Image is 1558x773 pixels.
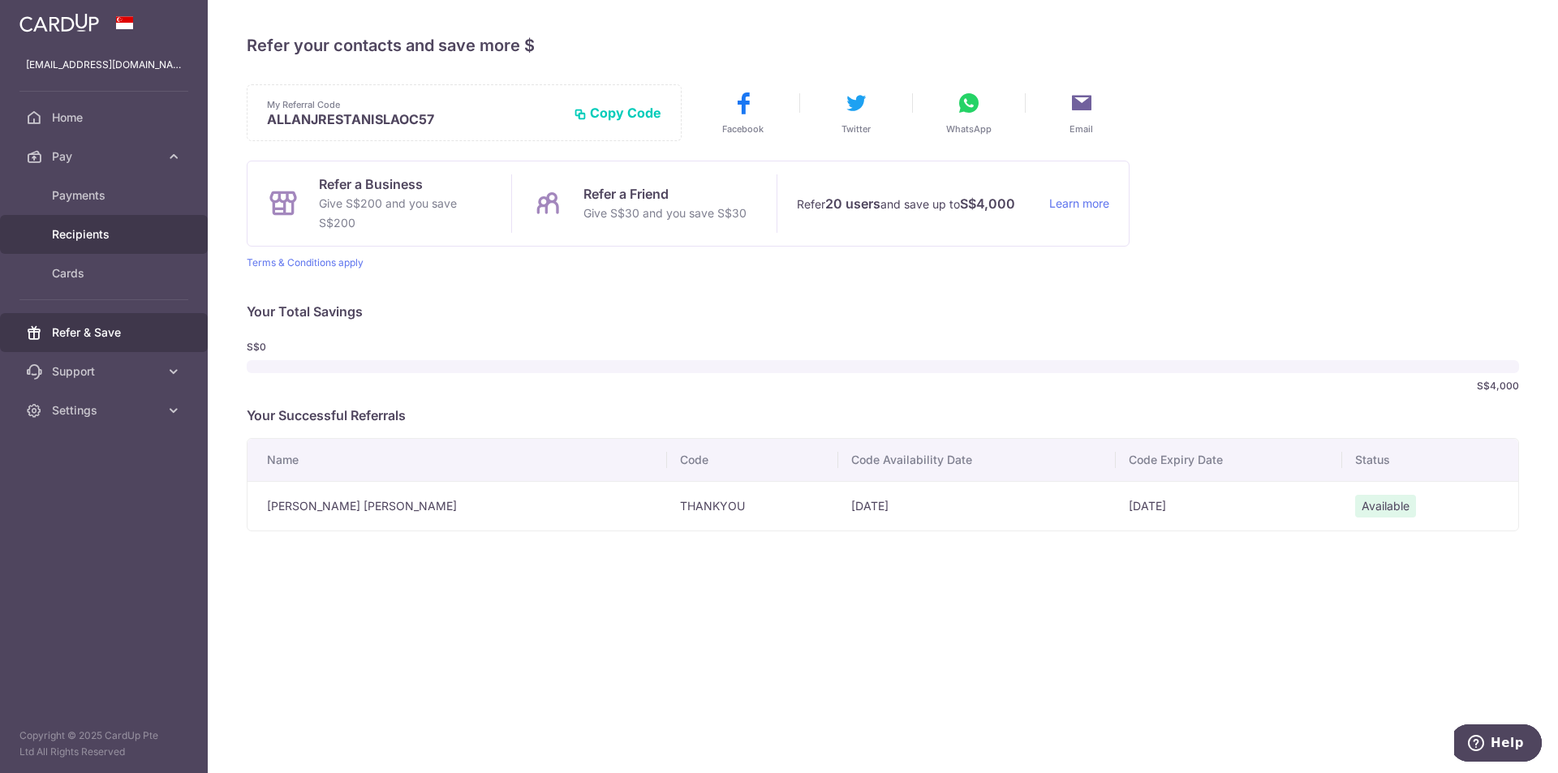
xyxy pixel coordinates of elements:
th: Code Availability Date [838,439,1116,481]
span: Refer & Save [52,324,159,341]
th: Status [1342,439,1518,481]
th: Code [667,439,838,481]
span: Available [1355,495,1416,517]
p: Your Total Savings [247,302,1519,321]
td: THANKYOU [667,481,838,530]
td: [DATE] [838,481,1116,530]
p: Give S$30 and you save S$30 [583,204,747,223]
a: Terms & Conditions apply [247,256,364,268]
span: Help [37,11,70,26]
p: Your Successful Referrals [247,406,1519,425]
button: Copy Code [574,105,661,121]
span: Email [1070,122,1093,135]
button: WhatsApp [921,90,1017,135]
img: CardUp [19,13,99,32]
th: Name [247,439,667,481]
h4: Refer your contacts and save more $ [247,32,1519,58]
span: Settings [52,402,159,419]
th: Code Expiry Date [1116,439,1342,481]
span: S$4,000 [1477,380,1519,393]
p: [EMAIL_ADDRESS][DOMAIN_NAME] [26,57,182,73]
button: Twitter [808,90,904,135]
button: Facebook [695,90,791,135]
button: Email [1034,90,1130,135]
strong: 20 users [825,194,880,213]
span: Recipients [52,226,159,243]
span: WhatsApp [946,122,992,135]
p: Refer and save up to [797,194,1036,214]
p: Refer a Business [319,174,492,194]
p: ALLANJRESTANISLAOC57 [267,111,561,127]
span: Cards [52,265,159,281]
p: Give S$200 and you save S$200 [319,194,492,233]
span: Pay [52,148,159,165]
td: [DATE] [1116,481,1342,530]
span: Home [52,110,159,126]
strong: S$4,000 [960,194,1015,213]
iframe: Opens a widget where you can find more information [1454,724,1542,765]
span: Facebook [722,122,764,135]
p: My Referral Code [267,98,561,111]
span: S$0 [247,341,331,354]
p: Refer a Friend [583,184,747,204]
span: Twitter [841,122,871,135]
span: Payments [52,187,159,204]
a: Learn more [1049,194,1109,214]
span: Support [52,363,159,380]
td: [PERSON_NAME] [PERSON_NAME] [247,481,667,530]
